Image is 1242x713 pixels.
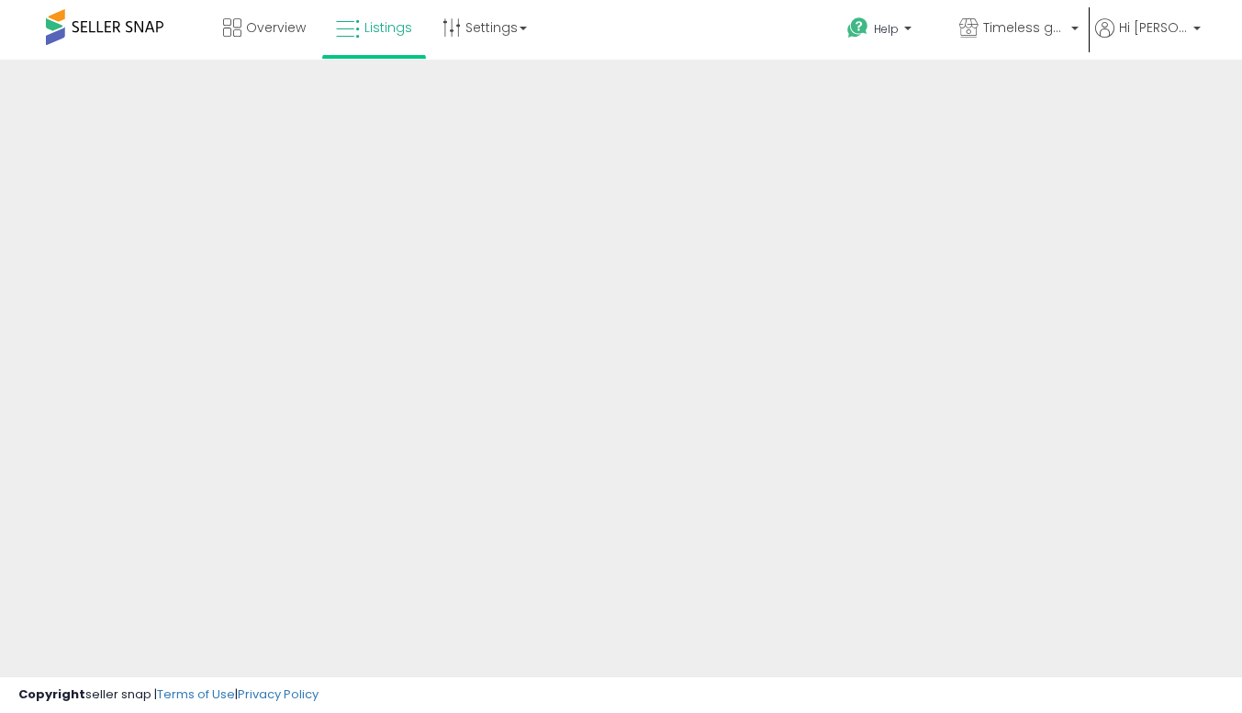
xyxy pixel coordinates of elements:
[846,17,869,39] i: Get Help
[364,18,412,37] span: Listings
[833,3,943,60] a: Help
[157,685,235,703] a: Terms of Use
[874,21,899,37] span: Help
[238,685,319,703] a: Privacy Policy
[1095,18,1201,60] a: Hi [PERSON_NAME]
[246,18,306,37] span: Overview
[18,686,319,704] div: seller snap | |
[983,18,1066,37] span: Timeless goods
[18,685,85,703] strong: Copyright
[1119,18,1188,37] span: Hi [PERSON_NAME]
